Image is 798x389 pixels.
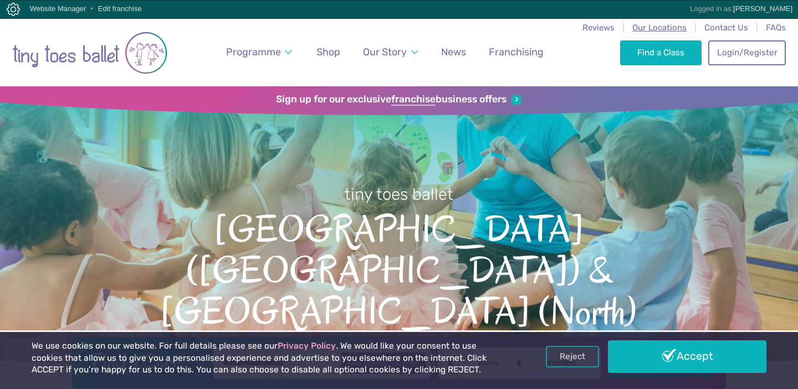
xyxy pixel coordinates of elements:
a: Reviews [582,23,615,33]
strong: franchise [391,94,436,106]
span: [GEOGRAPHIC_DATA] ([GEOGRAPHIC_DATA]) & [GEOGRAPHIC_DATA] (North) [19,205,779,332]
p: We use cookies on our website. For full details please see our . We would like your consent to us... [32,340,509,376]
a: FAQs [766,23,786,33]
a: Go to home page [12,18,167,86]
a: Reject [546,346,599,367]
a: Shop [311,40,345,65]
a: Programme [221,40,298,65]
a: Our Story [358,40,423,65]
a: Franchising [484,40,549,65]
span: Franchising [489,46,544,58]
a: Sign up for our exclusivefranchisebusiness offers [276,94,521,106]
a: Contact Us [704,23,748,33]
span: Shop [316,46,340,58]
small: tiny toes ballet [345,185,453,204]
a: Accept [608,340,766,372]
span: Programme [226,46,281,58]
a: Find a Class [620,40,702,65]
img: tiny toes ballet [12,25,167,81]
a: Login/Register [708,40,786,65]
span: Our Story [363,46,407,58]
span: News [441,46,466,58]
a: Our Locations [632,23,687,33]
a: Privacy Policy [278,341,336,351]
a: News [436,40,471,65]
